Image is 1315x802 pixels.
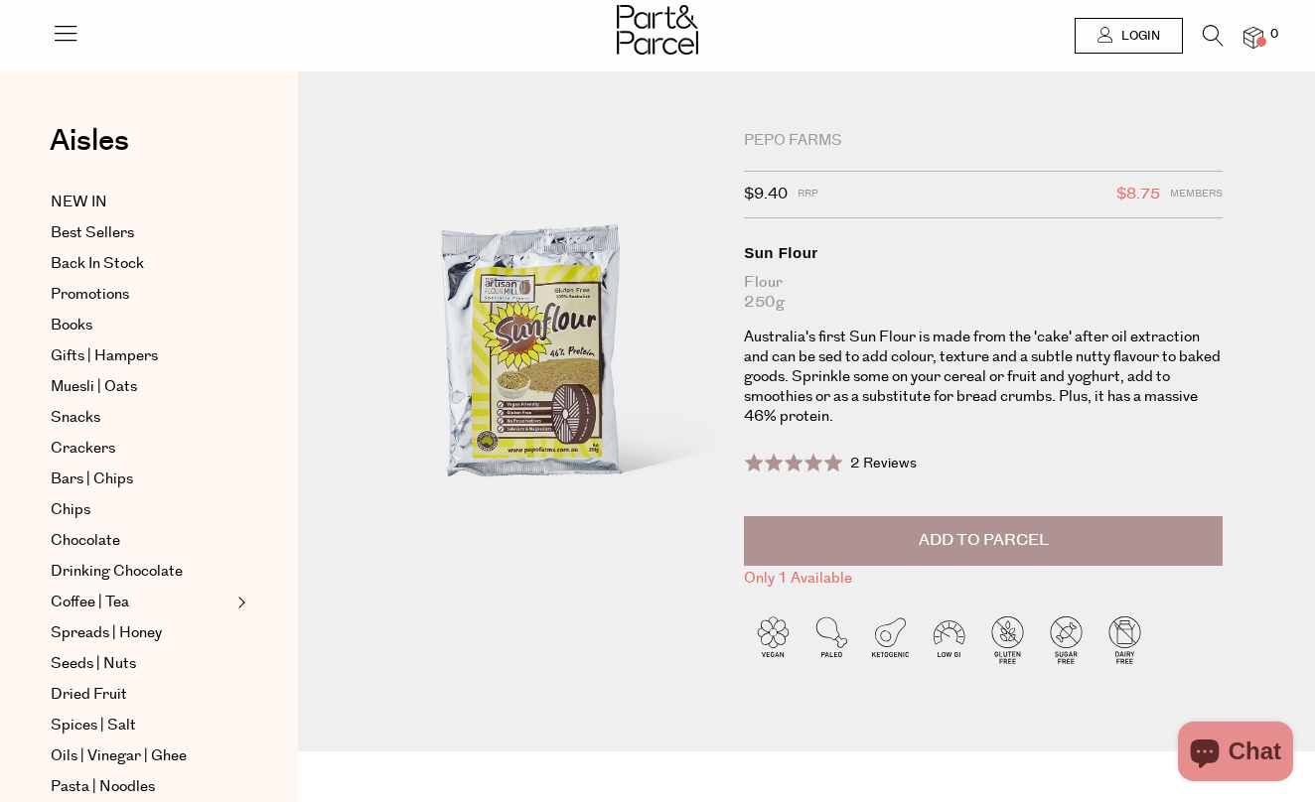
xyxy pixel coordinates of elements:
p: Australia's first Sun Flour is made from the 'cake' after oil extraction and can be sed to add co... [744,328,1223,427]
a: Pasta | Noodles [51,775,231,799]
img: P_P-ICONS-Live_Bec_V11_Low_Gi.svg [920,610,978,669]
a: NEW IN [51,191,231,214]
span: Aisles [50,119,129,163]
span: Spreads | Honey [51,621,162,645]
a: Dried Fruit [51,683,231,707]
span: Chocolate [51,529,120,553]
a: Back In Stock [51,252,231,276]
a: Crackers [51,437,231,461]
span: Drinking Chocolate [51,560,183,584]
span: Snacks [51,406,100,430]
span: Bars | Chips [51,468,133,491]
span: Promotions [51,283,129,307]
div: Pepo Farms [744,131,1223,151]
span: NEW IN [51,191,107,214]
span: 2 Reviews [850,454,917,473]
img: Part&Parcel [617,5,698,55]
a: Best Sellers [51,221,231,245]
span: Crackers [51,437,115,461]
button: Expand/Collapse Coffee | Tea [232,591,246,614]
div: Sun Flour [744,243,1223,263]
a: Chips [51,498,231,522]
img: P_P-ICONS-Live_Bec_V11_Dairy_Free.svg [1096,610,1154,669]
span: Seeds | Nuts [51,652,136,676]
a: Coffee | Tea [51,591,231,614]
span: Add to Parcel [919,529,1049,552]
img: P_P-ICONS-Live_Bec_V11_Ketogenic.svg [861,610,920,669]
a: Muesli | Oats [51,375,231,399]
a: 0 [1243,27,1263,48]
a: Bars | Chips [51,468,231,491]
inbox-online-store-chat: Shopify online store chat [1172,722,1299,786]
a: Snacks [51,406,231,430]
a: Oils | Vinegar | Ghee [51,744,231,768]
img: Sun Flour [358,131,714,552]
a: Login [1075,18,1183,54]
img: P_P-ICONS-Live_Bec_V11_Paleo.svg [803,610,861,669]
span: Login [1116,28,1160,45]
a: Spreads | Honey [51,621,231,645]
button: Add to Parcel [744,516,1223,566]
span: Dried Fruit [51,683,127,707]
span: RRP [798,182,818,207]
a: Drinking Chocolate [51,560,231,584]
span: $8.75 [1116,182,1160,207]
span: Oils | Vinegar | Ghee [51,744,187,768]
span: Chips [51,498,90,522]
a: Aisles [50,126,129,176]
img: P_P-ICONS-Live_Bec_V11_Gluten_Free.svg [978,610,1037,669]
div: Flour 250g [744,273,1223,313]
span: Spices | Salt [51,714,136,737]
span: $9.40 [744,182,788,207]
span: 0 [1265,26,1283,44]
a: Books [51,314,231,337]
span: Back In Stock [51,252,144,276]
a: Gifts | Hampers [51,344,231,368]
span: Best Sellers [51,221,134,245]
a: Promotions [51,283,231,307]
img: P_P-ICONS-Live_Bec_V11_Vegan.svg [744,610,803,669]
img: P_P-ICONS-Live_Bec_V11_Sugar_Free.svg [1037,610,1096,669]
span: Gifts | Hampers [51,344,158,368]
span: Coffee | Tea [51,591,129,614]
a: Seeds | Nuts [51,652,231,676]
span: Members [1170,182,1223,207]
span: Pasta | Noodles [51,775,155,799]
a: Spices | Salt [51,714,231,737]
span: Muesli | Oats [51,375,137,399]
a: Chocolate [51,529,231,553]
span: Books [51,314,92,337]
